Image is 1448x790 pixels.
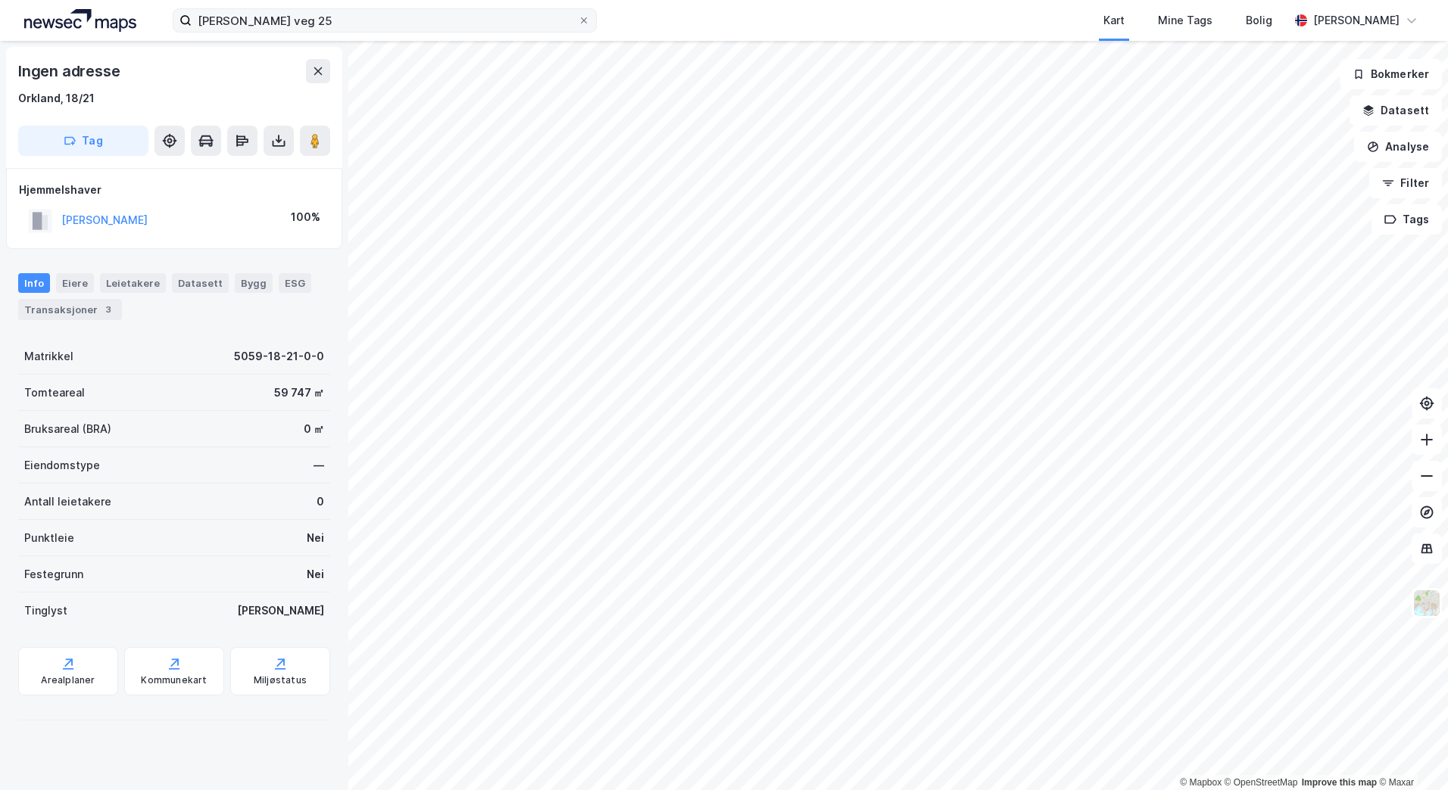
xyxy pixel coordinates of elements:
iframe: Chat Widget [1372,717,1448,790]
button: Tag [18,126,148,156]
button: Analyse [1354,132,1442,162]
div: 59 747 ㎡ [274,384,324,402]
div: Punktleie [24,529,74,547]
div: [PERSON_NAME] [1313,11,1400,30]
div: Antall leietakere [24,493,111,511]
div: Festegrunn [24,565,83,583]
div: 0 [317,493,324,511]
div: Bygg [235,273,273,293]
div: Leietakere [100,273,166,293]
a: OpenStreetMap [1225,777,1298,788]
div: [PERSON_NAME] [237,602,324,620]
div: Tinglyst [24,602,67,620]
div: Matrikkel [24,347,73,365]
div: — [314,456,324,474]
button: Datasett [1350,95,1442,126]
button: Tags [1372,204,1442,235]
button: Bokmerker [1340,59,1442,89]
input: Søk på adresse, matrikkel, gårdeiere, leietakere eller personer [192,9,578,32]
div: ESG [279,273,311,293]
div: Eiere [56,273,94,293]
div: 3 [101,302,116,317]
div: Nei [307,565,324,583]
img: logo.a4113a55bc3d86da70a041830d287a7e.svg [24,9,136,32]
div: Miljøstatus [254,674,307,686]
div: Datasett [172,273,229,293]
div: Bolig [1246,11,1272,30]
div: Bruksareal (BRA) [24,420,111,438]
div: Transaksjoner [18,299,122,320]
div: Kontrollprogram for chat [1372,717,1448,790]
div: Info [18,273,50,293]
div: Ingen adresse [18,59,123,83]
div: Mine Tags [1158,11,1212,30]
div: 0 ㎡ [304,420,324,438]
a: Mapbox [1180,777,1222,788]
div: Nei [307,529,324,547]
div: 5059-18-21-0-0 [234,347,324,365]
a: Improve this map [1302,777,1377,788]
div: Orkland, 18/21 [18,89,95,107]
div: 100% [291,208,320,226]
div: Kart [1103,11,1125,30]
div: Tomteareal [24,384,85,402]
img: Z [1412,589,1441,617]
div: Hjemmelshaver [19,181,329,199]
button: Filter [1369,168,1442,198]
div: Kommunekart [141,674,207,686]
div: Eiendomstype [24,456,100,474]
div: Arealplaner [41,674,95,686]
